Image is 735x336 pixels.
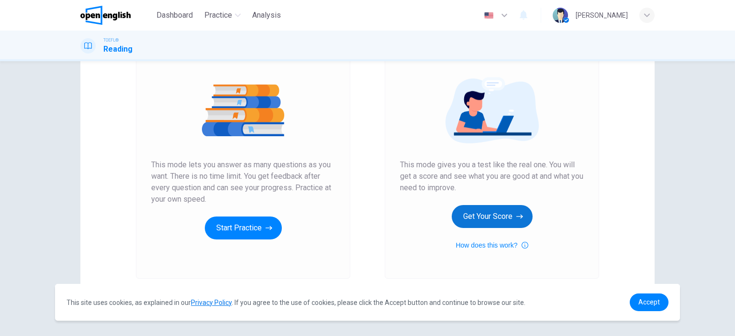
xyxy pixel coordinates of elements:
img: OpenEnglish logo [80,6,131,25]
span: Dashboard [156,10,193,21]
div: [PERSON_NAME] [576,10,628,21]
a: dismiss cookie message [630,293,668,311]
div: cookieconsent [55,284,680,321]
span: Accept [638,298,660,306]
a: OpenEnglish logo [80,6,153,25]
h1: Reading [103,43,133,55]
span: Analysis [252,10,281,21]
img: en [483,12,495,19]
button: How does this work? [456,239,528,251]
button: Dashboard [153,7,197,24]
button: Analysis [248,7,285,24]
img: Profile picture [553,8,568,23]
button: Practice [200,7,245,24]
span: This site uses cookies, as explained in our . If you agree to the use of cookies, please click th... [67,299,525,306]
span: This mode lets you answer as many questions as you want. There is no time limit. You get feedback... [151,159,335,205]
span: This mode gives you a test like the real one. You will get a score and see what you are good at a... [400,159,584,194]
button: Start Practice [205,217,282,239]
span: Practice [204,10,232,21]
span: TOEFL® [103,37,119,43]
button: Get Your Score [452,205,533,228]
a: Privacy Policy [191,299,232,306]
